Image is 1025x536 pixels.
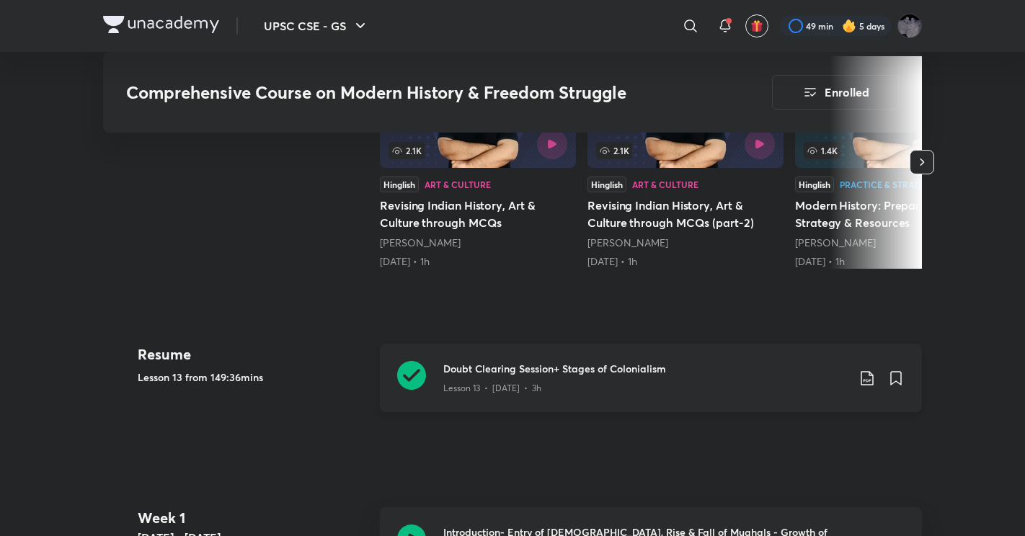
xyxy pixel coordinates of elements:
button: UPSC CSE - GS [255,12,378,40]
a: Company Logo [103,16,219,37]
span: 2.1K [596,142,632,159]
h5: Revising Indian History, Art & Culture through MCQs [380,197,576,231]
div: Hinglish [795,177,834,192]
span: 1.4K [804,142,840,159]
div: Hinglish [380,177,419,192]
div: 21st May • 1h [380,254,576,269]
a: [PERSON_NAME] [587,236,668,249]
img: avatar [750,19,763,32]
img: Company Logo [103,16,219,33]
span: 2.1K [389,142,425,159]
a: 2.1KHinglishArt & CultureRevising Indian History, Art & Culture through MCQs[PERSON_NAME][DATE] • 1h [380,55,576,269]
button: avatar [745,14,768,37]
h4: Resume [138,344,368,365]
a: Revising Indian History, Art & Culture through MCQs (part-2) [587,55,784,269]
div: Pratik Nayak [587,236,784,250]
img: Pradeep Tiwari [897,14,922,38]
a: Modern History: Preparation Strategy & Resources [795,55,991,269]
h4: Week 1 [138,507,368,529]
div: Pratik Nayak [795,236,991,250]
a: Revising Indian History, Art & Culture through MCQs [380,55,576,269]
h3: Comprehensive Course on Modern History & Freedom Struggle [126,82,691,103]
img: streak [842,19,856,33]
h3: Doubt Clearing Session+ Stages of Colonialism [443,361,847,376]
a: 1.4KHinglishPractice & StrategyModern History: Preparation Strategy & Resources[PERSON_NAME][DATE... [795,55,991,269]
div: Pratik Nayak [380,236,576,250]
div: 22nd May • 1h [587,254,784,269]
div: Hinglish [587,177,626,192]
button: Enrolled [772,75,899,110]
h5: Revising Indian History, Art & Culture through MCQs (part-2) [587,197,784,231]
div: Art & Culture [425,180,491,189]
p: Lesson 13 • [DATE] • 3h [443,382,541,395]
a: Doubt Clearing Session+ Stages of ColonialismLesson 13 • [DATE] • 3h [380,344,922,429]
div: 5th Jul • 1h [795,254,991,269]
a: [PERSON_NAME] [380,236,461,249]
a: [PERSON_NAME] [795,236,876,249]
h5: Modern History: Preparation Strategy & Resources [795,197,991,231]
a: 2.1KHinglishArt & CultureRevising Indian History, Art & Culture through MCQs (part-2)[PERSON_NAME... [587,55,784,269]
h5: Lesson 13 from 149:36mins [138,370,368,385]
div: Art & Culture [632,180,698,189]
